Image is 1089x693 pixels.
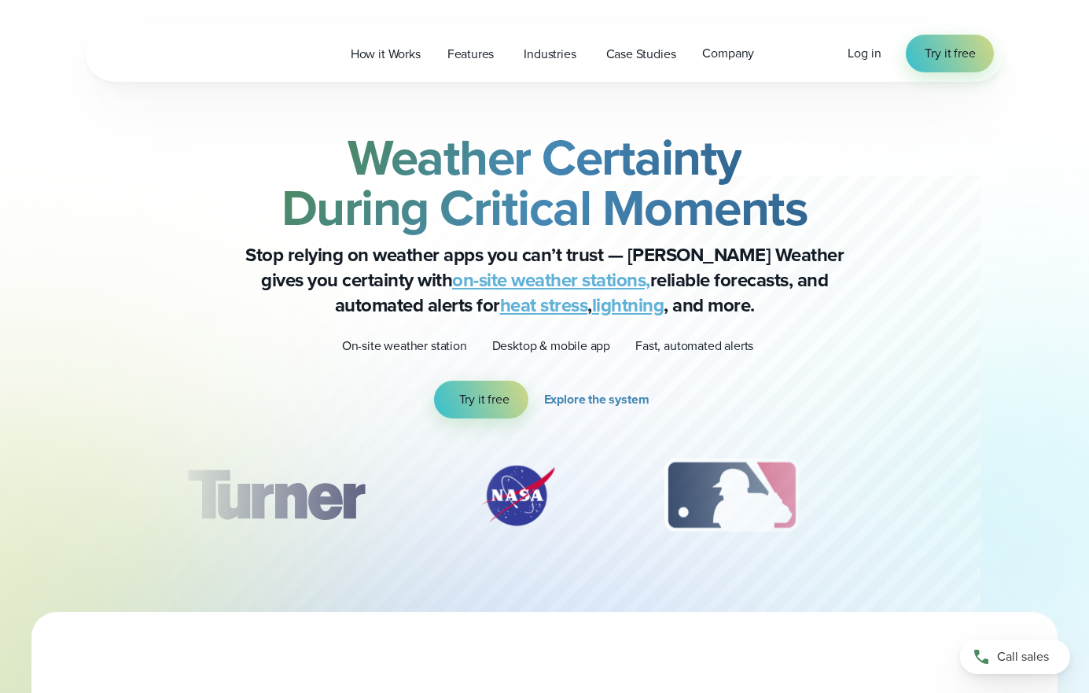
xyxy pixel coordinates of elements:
a: on-site weather stations, [452,266,650,294]
span: Explore the system [544,390,649,409]
a: Case Studies [593,38,690,70]
span: Case Studies [606,45,676,64]
span: Industries [524,45,576,64]
div: 2 of 12 [463,456,573,535]
div: 3 of 12 [649,456,815,535]
span: How it Works [351,45,421,64]
div: slideshow [164,456,925,543]
a: Try it free [906,35,994,72]
span: Log in [848,44,881,62]
a: Call sales [960,640,1070,674]
span: Try it free [925,44,975,63]
a: Explore the system [544,381,656,418]
a: Try it free [434,381,528,418]
span: Call sales [997,647,1049,666]
p: Desktop & mobile app [492,337,610,356]
div: 1 of 12 [164,456,387,535]
strong: Weather Certainty During Critical Moments [281,120,808,245]
a: heat stress [500,291,588,319]
a: How it Works [337,38,434,70]
p: Stop relying on weather apps you can’t trust — [PERSON_NAME] Weather gives you certainty with rel... [230,242,859,318]
a: Log in [848,44,881,63]
span: Company [702,44,754,63]
img: Turner-Construction_1.svg [164,456,387,535]
div: 4 of 12 [890,456,1016,535]
img: NASA.svg [463,456,573,535]
img: PGA.svg [890,456,1016,535]
img: MLB.svg [649,456,815,535]
p: On-site weather station [342,337,467,356]
a: lightning [592,291,664,319]
span: Features [447,45,495,64]
span: Try it free [459,390,510,409]
p: Fast, automated alerts [635,337,753,356]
